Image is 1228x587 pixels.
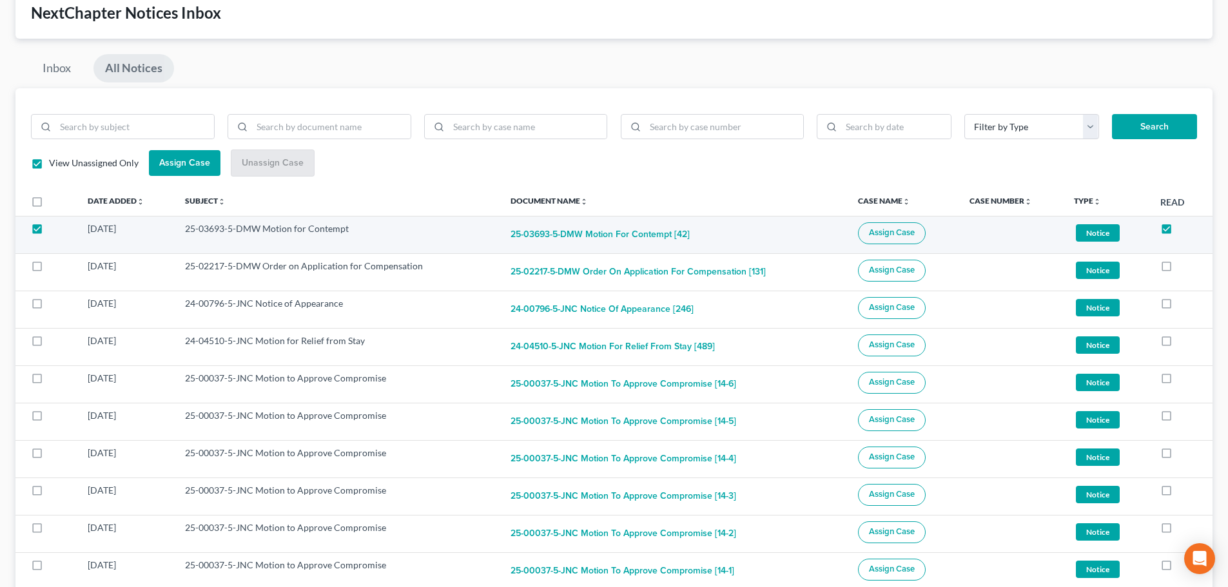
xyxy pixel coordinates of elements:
[858,447,926,468] button: Assign Case
[1074,409,1140,430] a: Notice
[77,403,175,440] td: [DATE]
[1112,114,1197,140] button: Search
[159,157,210,168] span: Assign Case
[1076,336,1120,354] span: Notice
[77,216,175,253] td: [DATE]
[869,265,915,275] span: Assign Case
[55,115,214,139] input: Search by subject
[869,340,915,350] span: Assign Case
[1076,224,1120,242] span: Notice
[1076,262,1120,279] span: Notice
[77,477,175,515] td: [DATE]
[858,409,926,431] button: Assign Case
[858,521,926,543] button: Assign Case
[77,291,175,328] td: [DATE]
[970,196,1032,206] a: Case Numberunfold_more
[218,198,226,206] i: unfold_more
[511,521,736,547] button: 25-00037-5-JNC Motion to Approve Compromise [14-2]
[1076,523,1120,541] span: Notice
[175,477,500,515] td: 25-00037-5-JNC Motion to Approve Compromise
[869,377,915,387] span: Assign Case
[869,489,915,499] span: Assign Case
[93,54,174,82] a: All Notices
[77,515,175,552] td: [DATE]
[1074,260,1140,281] a: Notice
[511,334,715,360] button: 24-04510-5-JNC Motion for Relief from Stay [489]
[858,260,926,282] button: Assign Case
[869,227,915,238] span: Assign Case
[1074,447,1140,468] a: Notice
[511,196,588,206] a: Document Nameunfold_more
[1160,195,1184,209] label: Read
[137,198,144,206] i: unfold_more
[858,196,910,206] a: Case Nameunfold_more
[175,403,500,440] td: 25-00037-5-JNC Motion to Approve Compromise
[869,452,915,462] span: Assign Case
[175,328,500,365] td: 24-04510-5-JNC Motion for Relief from Stay
[1074,334,1140,356] a: Notice
[77,440,175,477] td: [DATE]
[869,414,915,425] span: Assign Case
[869,526,915,537] span: Assign Case
[869,564,915,574] span: Assign Case
[175,440,500,477] td: 25-00037-5-JNC Motion to Approve Compromise
[1074,196,1101,206] a: Typeunfold_more
[580,198,588,206] i: unfold_more
[175,253,500,291] td: 25-02217-5-DMW Order on Application for Compensation
[1074,521,1140,543] a: Notice
[1076,374,1120,391] span: Notice
[858,559,926,581] button: Assign Case
[511,484,736,510] button: 25-00037-5-JNC Motion to Approve Compromise [14-3]
[175,365,500,403] td: 25-00037-5-JNC Motion to Approve Compromise
[858,297,926,319] button: Assign Case
[902,198,910,206] i: unfold_more
[77,365,175,403] td: [DATE]
[841,115,951,139] input: Search by date
[1074,559,1140,580] a: Notice
[511,222,690,248] button: 25-03693-5-DMW Motion for Contempt [42]
[511,297,694,323] button: 24-00796-5-JNC Notice of Appearance [246]
[77,253,175,291] td: [DATE]
[511,260,766,285] button: 25-02217-5-DMW Order on Application for Compensation [131]
[869,302,915,313] span: Assign Case
[88,196,144,206] a: Date Addedunfold_more
[1093,198,1101,206] i: unfold_more
[858,222,926,244] button: Assign Case
[1074,297,1140,318] a: Notice
[31,54,83,82] a: Inbox
[1184,543,1215,574] div: Open Intercom Messenger
[858,372,926,394] button: Assign Case
[511,372,736,398] button: 25-00037-5-JNC Motion to Approve Compromise [14-6]
[149,150,220,176] button: Assign Case
[1076,448,1120,466] span: Notice
[1076,561,1120,578] span: Notice
[31,3,1197,23] div: NextChapter Notices Inbox
[77,328,175,365] td: [DATE]
[1024,198,1032,206] i: unfold_more
[175,291,500,328] td: 24-00796-5-JNC Notice of Appearance
[1074,372,1140,393] a: Notice
[511,559,734,584] button: 25-00037-5-JNC Motion to Approve Compromise [14-1]
[49,157,139,168] span: View Unassigned Only
[511,447,736,472] button: 25-00037-5-JNC Motion to Approve Compromise [14-4]
[645,115,804,139] input: Search by case number
[449,115,607,139] input: Search by case name
[858,484,926,506] button: Assign Case
[175,515,500,552] td: 25-00037-5-JNC Motion to Approve Compromise
[1076,299,1120,316] span: Notice
[252,115,411,139] input: Search by document name
[185,196,226,206] a: Subjectunfold_more
[858,334,926,356] button: Assign Case
[1076,486,1120,503] span: Notice
[511,409,736,435] button: 25-00037-5-JNC Motion to Approve Compromise [14-5]
[175,216,500,253] td: 25-03693-5-DMW Motion for Contempt
[1076,411,1120,428] span: Notice
[1074,222,1140,244] a: Notice
[1074,484,1140,505] a: Notice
